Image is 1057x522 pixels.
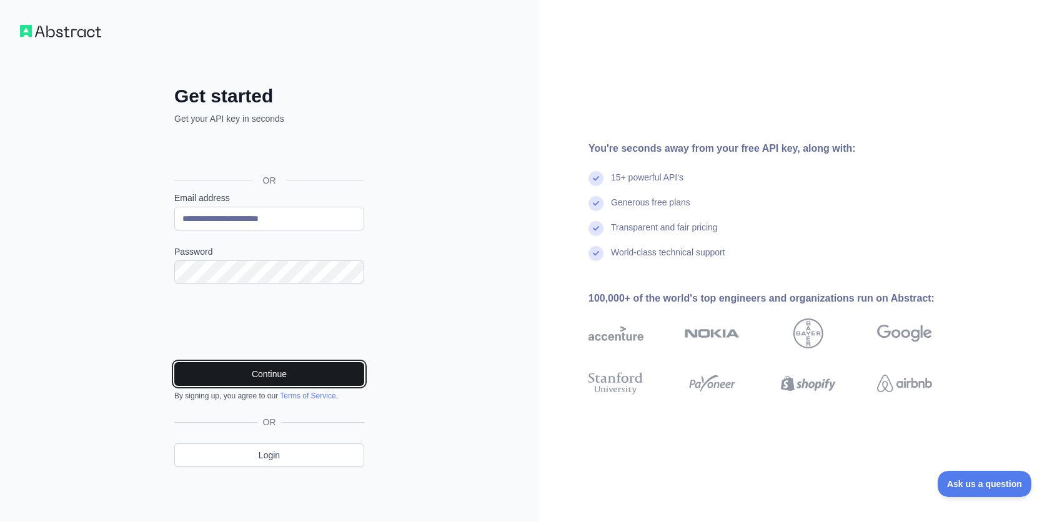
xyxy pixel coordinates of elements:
div: World-class technical support [611,246,725,271]
span: OR [258,416,281,428]
img: check mark [588,221,603,236]
img: check mark [588,246,603,261]
div: 100,000+ of the world's top engineers and organizations run on Abstract: [588,291,972,306]
h2: Get started [174,85,364,107]
img: check mark [588,196,603,211]
iframe: reCAPTCHA [174,298,364,347]
span: OR [253,174,286,187]
img: shopify [781,370,836,397]
a: Login [174,443,364,467]
img: bayer [793,318,823,348]
img: stanford university [588,370,643,397]
button: Continue [174,362,364,386]
img: check mark [588,171,603,186]
div: By signing up, you agree to our . [174,391,364,401]
label: Password [174,245,364,258]
img: payoneer [685,370,740,397]
iframe: Toggle Customer Support [938,471,1032,497]
div: Transparent and fair pricing [611,221,718,246]
div: 15+ powerful API's [611,171,683,196]
img: accenture [588,318,643,348]
label: Email address [174,192,364,204]
img: Workflow [20,25,101,37]
p: Get your API key in seconds [174,112,364,125]
img: nokia [685,318,740,348]
img: airbnb [877,370,932,397]
img: google [877,318,932,348]
a: Terms of Service [280,391,335,400]
iframe: Sign in with Google Button [168,139,368,166]
div: Generous free plans [611,196,690,221]
div: You're seconds away from your free API key, along with: [588,141,972,156]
